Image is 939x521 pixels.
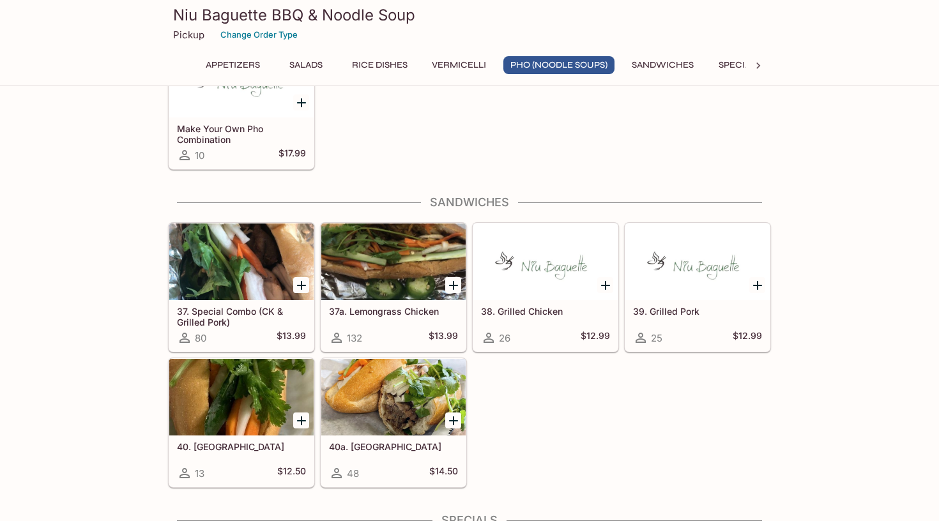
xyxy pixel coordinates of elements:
a: 39. Grilled Pork25$12.99 [625,223,770,352]
div: 37. Special Combo (CK & Grilled Pork) [169,223,314,300]
h4: Sandwiches [168,195,771,209]
div: 37a. Lemongrass Chicken [321,223,466,300]
a: 40. [GEOGRAPHIC_DATA]13$12.50 [169,358,314,487]
span: 48 [347,467,359,479]
span: 13 [195,467,204,479]
a: 37. Special Combo (CK & Grilled Pork)80$13.99 [169,223,314,352]
h5: $12.99 [581,330,610,345]
button: Add 38. Grilled Chicken [597,277,613,293]
a: 37a. Lemongrass Chicken132$13.99 [321,223,466,352]
button: Add Make Your Own Pho Combination [293,94,309,110]
button: Vermicelli [425,56,493,74]
a: 38. Grilled Chicken26$12.99 [473,223,618,352]
h5: $12.50 [277,465,306,481]
span: 25 [651,332,662,344]
h5: $13.99 [429,330,458,345]
span: 10 [195,149,204,162]
div: 39. Grilled Pork [625,223,770,300]
button: Add 37a. Lemongrass Chicken [445,277,461,293]
button: Pho (Noodle Soups) [503,56,615,74]
h5: $13.99 [277,330,306,345]
span: 132 [347,332,362,344]
a: 40a. [GEOGRAPHIC_DATA]48$14.50 [321,358,466,487]
h5: 37. Special Combo (CK & Grilled Pork) [177,306,306,327]
h5: 38. Grilled Chicken [481,306,610,317]
h5: 40. [GEOGRAPHIC_DATA] [177,441,306,452]
button: Appetizers [199,56,267,74]
button: Add 40. Tofu [293,412,309,428]
p: Pickup [173,29,204,41]
h5: 37a. Lemongrass Chicken [329,306,458,317]
button: Add 39. Grilled Pork [749,277,765,293]
div: 40a. Brisket [321,359,466,435]
h5: 39. Grilled Pork [633,306,762,317]
h5: $14.50 [429,465,458,481]
button: Sandwiches [625,56,701,74]
button: Change Order Type [215,25,303,45]
span: 26 [499,332,510,344]
a: Make Your Own Pho Combination10$17.99 [169,40,314,169]
button: Add 37. Special Combo (CK & Grilled Pork) [293,277,309,293]
span: 80 [195,332,206,344]
div: 40. Tofu [169,359,314,435]
h5: Make Your Own Pho Combination [177,123,306,144]
button: Rice Dishes [345,56,415,74]
div: 38. Grilled Chicken [473,223,618,300]
h5: $17.99 [279,147,306,163]
button: Add 40a. Brisket [445,412,461,428]
button: Salads [277,56,335,74]
h5: 40a. [GEOGRAPHIC_DATA] [329,441,458,452]
h3: Niu Baguette BBQ & Noodle Soup [173,5,766,25]
h5: $12.99 [733,330,762,345]
button: Specials [711,56,768,74]
div: Make Your Own Pho Combination [169,41,314,117]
